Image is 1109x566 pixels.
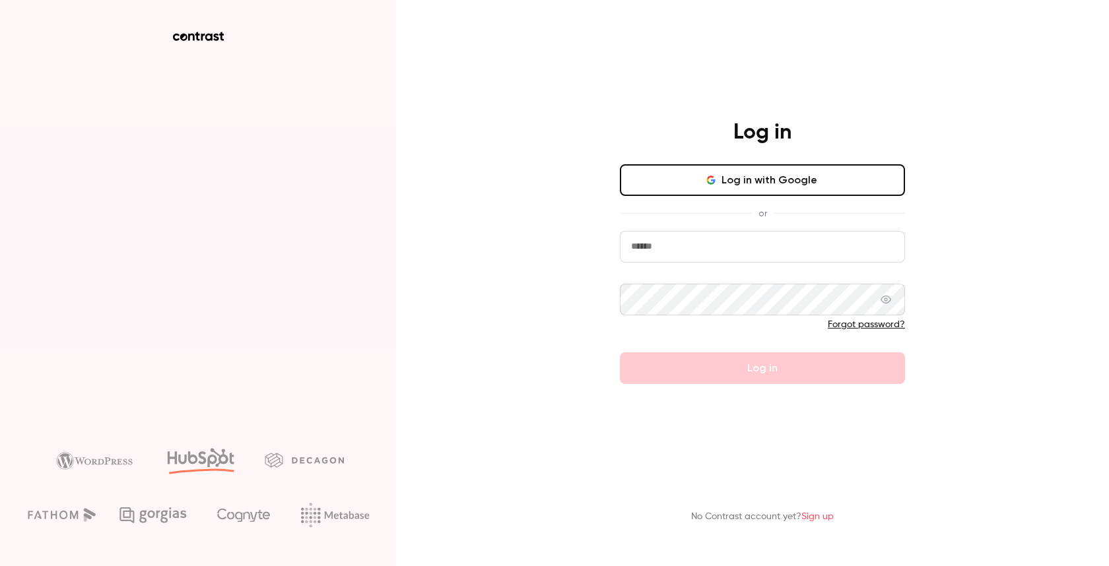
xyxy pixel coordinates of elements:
[828,320,905,329] a: Forgot password?
[620,164,905,196] button: Log in with Google
[733,119,791,146] h4: Log in
[801,512,834,521] a: Sign up
[265,453,344,467] img: decagon
[752,206,774,220] span: or
[691,510,834,524] p: No Contrast account yet?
